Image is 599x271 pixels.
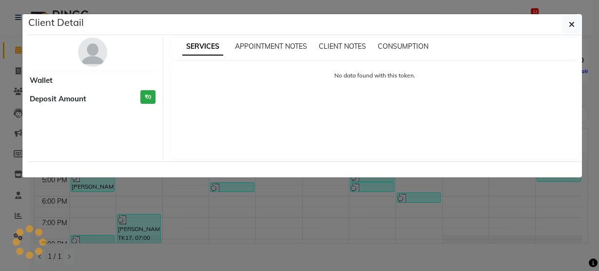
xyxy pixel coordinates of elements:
span: SERVICES [182,38,223,56]
h5: Client Detail [28,15,84,30]
h3: ₹0 [140,90,155,104]
p: No data found with this token. [180,71,570,80]
span: Deposit Amount [30,94,86,105]
span: CONSUMPTION [378,42,428,51]
span: CLIENT NOTES [319,42,366,51]
span: Wallet [30,75,53,86]
span: APPOINTMENT NOTES [235,42,307,51]
img: avatar [78,38,107,67]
